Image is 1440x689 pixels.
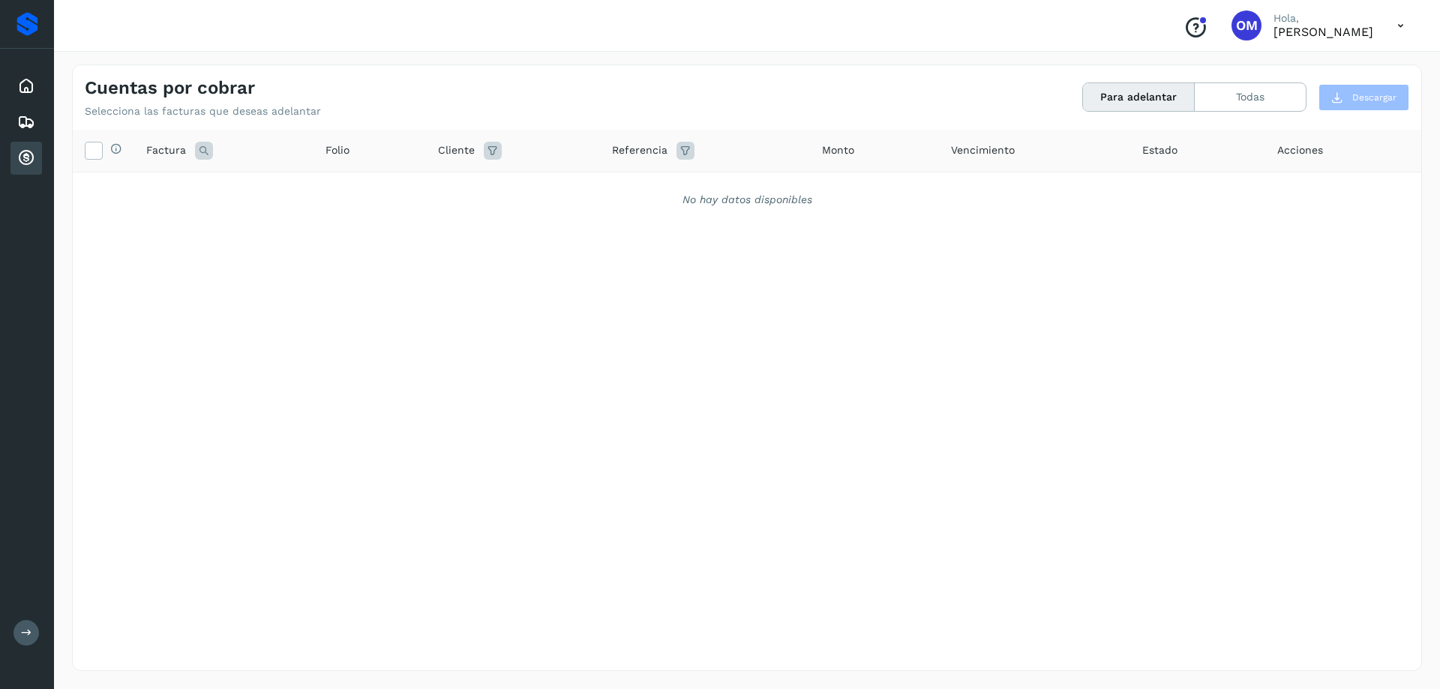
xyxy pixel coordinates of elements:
[1273,12,1373,25] p: Hola,
[1142,142,1177,158] span: Estado
[612,142,667,158] span: Referencia
[10,106,42,139] div: Embarques
[85,77,255,99] h4: Cuentas por cobrar
[1352,91,1396,104] span: Descargar
[10,142,42,175] div: Cuentas por cobrar
[85,105,321,118] p: Selecciona las facturas que deseas adelantar
[146,142,186,158] span: Factura
[10,70,42,103] div: Inicio
[1277,142,1323,158] span: Acciones
[951,142,1015,158] span: Vencimiento
[438,142,475,158] span: Cliente
[1083,83,1195,111] button: Para adelantar
[1318,84,1409,111] button: Descargar
[822,142,854,158] span: Monto
[325,142,349,158] span: Folio
[1195,83,1306,111] button: Todas
[1273,25,1373,39] p: OZIEL MATA MURO
[92,192,1402,208] div: No hay datos disponibles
